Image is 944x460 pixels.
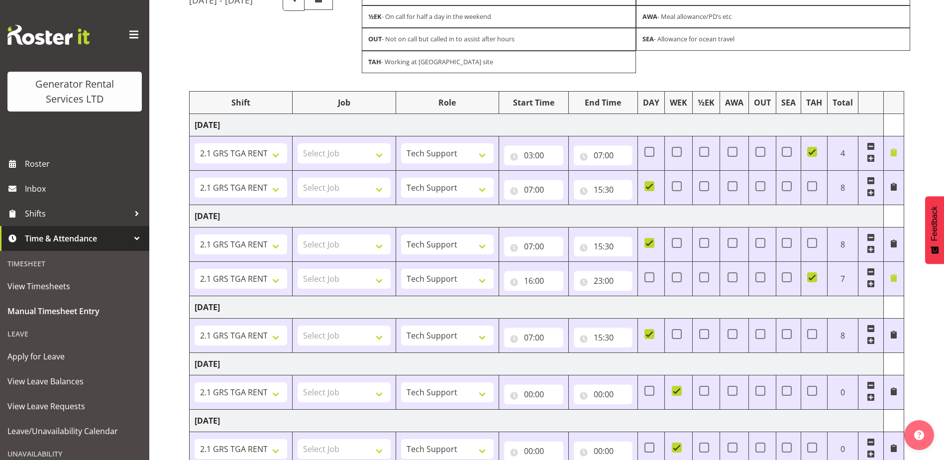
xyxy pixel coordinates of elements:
[781,97,796,109] div: SEA
[7,349,142,364] span: Apply for Leave
[7,374,142,389] span: View Leave Balances
[636,28,910,50] div: - Allowance for ocean travel
[362,5,636,28] div: - On call for half a day in the weekend
[642,12,657,21] strong: AWA
[362,28,636,50] div: - Not on call but called in to assist after hours
[25,156,144,171] span: Roster
[504,271,563,291] input: Click to select...
[504,328,563,347] input: Click to select...
[574,145,633,165] input: Click to select...
[574,180,633,200] input: Click to select...
[7,399,142,414] span: View Leave Requests
[725,97,743,109] div: AWA
[190,205,884,227] td: [DATE]
[828,170,858,205] td: 8
[2,274,147,299] a: View Timesheets
[2,419,147,444] a: Leave/Unavailability Calendar
[504,384,563,404] input: Click to select...
[368,57,381,66] strong: TAH
[636,5,910,28] div: - Meal allowance/PD’s etc
[7,424,142,439] span: Leave/Unavailability Calendar
[7,25,90,45] img: Rosterit website logo
[828,261,858,296] td: 7
[2,324,147,344] div: Leave
[828,375,858,409] td: 0
[925,196,944,264] button: Feedback - Show survey
[828,227,858,261] td: 8
[828,136,858,170] td: 4
[362,51,636,73] div: - Working at [GEOGRAPHIC_DATA] site
[504,145,563,165] input: Click to select...
[698,97,715,109] div: ½EK
[2,369,147,394] a: View Leave Balances
[401,97,494,109] div: Role
[504,180,563,200] input: Click to select...
[17,77,132,107] div: Generator Rental Services LTD
[298,97,390,109] div: Job
[574,271,633,291] input: Click to select...
[643,97,659,109] div: DAY
[7,304,142,319] span: Manual Timesheet Entry
[190,352,884,375] td: [DATE]
[642,34,654,43] strong: SEA
[914,430,924,440] img: help-xxl-2.png
[190,409,884,432] td: [DATE]
[2,253,147,274] div: Timesheet
[574,328,633,347] input: Click to select...
[190,114,884,136] td: [DATE]
[2,344,147,369] a: Apply for Leave
[828,318,858,352] td: 8
[195,97,287,109] div: Shift
[930,206,939,241] span: Feedback
[833,97,853,109] div: Total
[2,394,147,419] a: View Leave Requests
[7,279,142,294] span: View Timesheets
[25,206,129,221] span: Shifts
[2,299,147,324] a: Manual Timesheet Entry
[368,12,382,21] strong: ½EK
[190,296,884,318] td: [DATE]
[754,97,771,109] div: OUT
[574,236,633,256] input: Click to select...
[574,97,633,109] div: End Time
[368,34,382,43] strong: OUT
[670,97,687,109] div: WEK
[504,97,563,109] div: Start Time
[806,97,822,109] div: TAH
[574,384,633,404] input: Click to select...
[25,231,129,246] span: Time & Attendance
[25,181,144,196] span: Inbox
[504,236,563,256] input: Click to select...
